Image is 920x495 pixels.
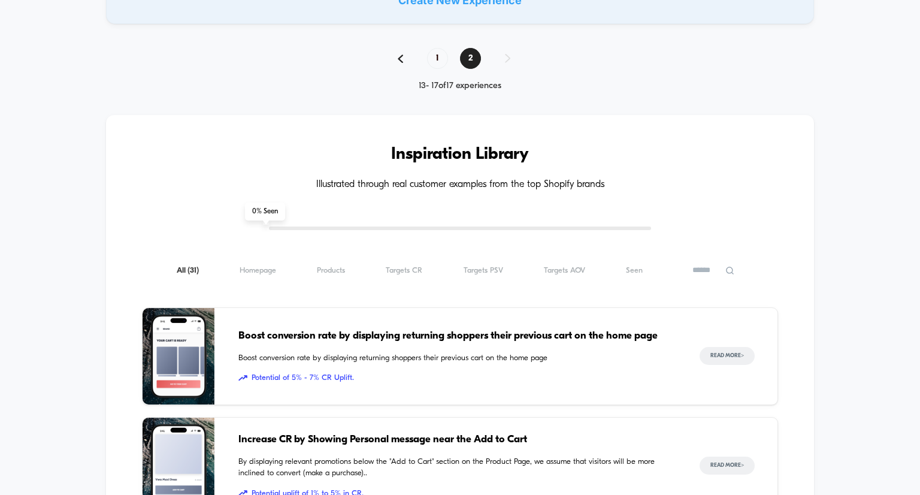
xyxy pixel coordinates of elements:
[398,55,403,63] img: pagination back
[464,266,503,275] span: Targets PSV
[386,81,534,91] div: 13 - 17 of 17 experiences
[700,457,755,475] button: Read More>
[240,266,276,275] span: Homepage
[238,456,676,479] span: By displaying relevant promotions below the "Add to Cart" section on the Product Page, we assume ...
[238,328,676,344] span: Boost conversion rate by displaying returning shoppers their previous cart on the home page
[238,352,676,364] span: Boost conversion rate by displaying returning shoppers their previous cart on the home page
[544,266,585,275] span: Targets AOV
[238,432,676,448] span: Increase CR by Showing Personal message near the Add to Cart
[187,267,199,274] span: ( 31 )
[177,266,199,275] span: All
[427,48,448,69] span: 1
[700,347,755,365] button: Read More>
[142,145,779,164] h3: Inspiration Library
[626,266,643,275] span: Seen
[238,372,676,384] span: Potential of 5% - 7% CR Uplift.
[245,203,285,221] span: 0 % Seen
[386,266,422,275] span: Targets CR
[317,266,345,275] span: Products
[143,308,214,405] img: Boost conversion rate by displaying returning shoppers their previous cart on the home page
[142,179,779,191] h4: Illustrated through real customer examples from the top Shopify brands
[460,48,481,69] span: 2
